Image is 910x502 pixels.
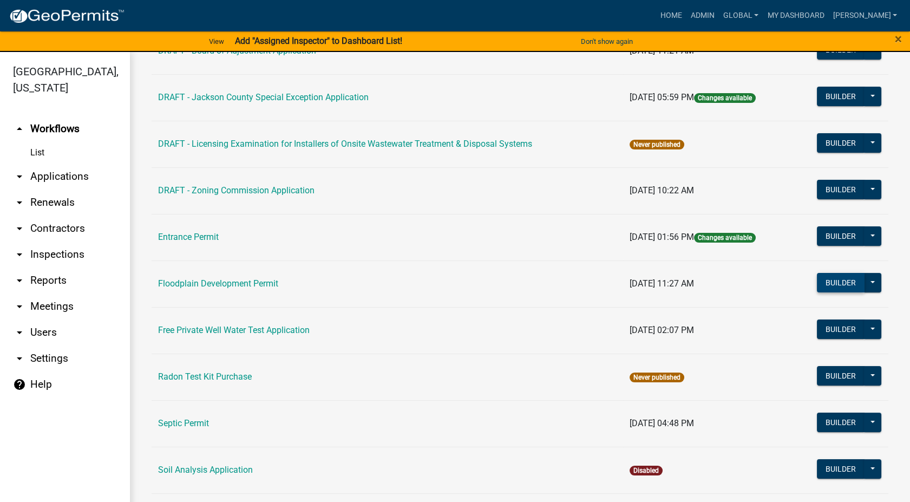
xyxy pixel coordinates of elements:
button: Builder [817,226,865,246]
span: [DATE] 11:27 AM [630,278,694,289]
span: Changes available [694,233,756,243]
span: Never published [630,373,684,382]
button: Close [895,32,902,45]
i: arrow_drop_up [13,122,26,135]
button: Builder [817,40,865,60]
a: Radon Test Kit Purchase [158,371,252,382]
a: My Dashboard [763,5,828,26]
button: Builder [817,366,865,386]
a: Free Private Well Water Test Application [158,325,310,335]
a: Septic Permit [158,418,209,428]
a: Admin [686,5,719,26]
a: DRAFT - Licensing Examination for Installers of Onsite Wastewater Treatment & Disposal Systems [158,139,532,149]
i: arrow_drop_down [13,248,26,261]
a: Global [719,5,763,26]
span: [DATE] 05:59 PM [630,92,694,102]
i: arrow_drop_down [13,196,26,209]
span: Never published [630,140,684,149]
button: Builder [817,413,865,432]
span: [DATE] 10:22 AM [630,185,694,195]
span: [DATE] 04:48 PM [630,418,694,428]
a: DRAFT - Jackson County Special Exception Application [158,92,369,102]
button: Don't show again [577,32,637,50]
button: Builder [817,320,865,339]
a: [PERSON_NAME] [828,5,901,26]
i: arrow_drop_down [13,222,26,235]
button: Builder [817,180,865,199]
span: Disabled [630,466,663,475]
a: Soil Analysis Application [158,465,253,475]
i: arrow_drop_down [13,274,26,287]
a: View [205,32,228,50]
i: arrow_drop_down [13,352,26,365]
i: arrow_drop_down [13,326,26,339]
span: × [895,31,902,47]
button: Builder [817,133,865,153]
a: Entrance Permit [158,232,219,242]
button: Builder [817,273,865,292]
a: DRAFT - Zoning Commission Application [158,185,315,195]
a: Home [656,5,686,26]
span: [DATE] 02:07 PM [630,325,694,335]
button: Builder [817,459,865,479]
i: arrow_drop_down [13,300,26,313]
i: arrow_drop_down [13,170,26,183]
strong: Add "Assigned Inspector" to Dashboard List! [235,36,402,46]
a: Floodplain Development Permit [158,278,278,289]
button: Builder [817,87,865,106]
span: Changes available [694,93,756,103]
i: help [13,378,26,391]
span: [DATE] 01:56 PM [630,232,694,242]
